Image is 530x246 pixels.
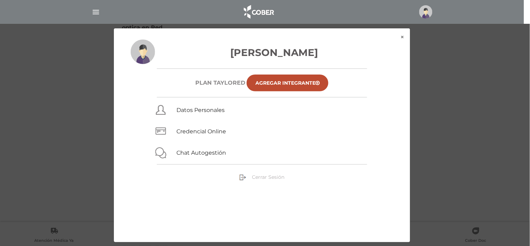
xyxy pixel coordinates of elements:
[239,174,246,181] img: sign-out.png
[176,149,226,156] a: Chat Autogestión
[252,174,284,180] span: Cerrar Sesión
[195,79,245,86] h6: Plan TAYLORED
[176,128,226,135] a: Credencial Online
[395,28,410,46] button: ×
[247,75,328,91] a: Agregar Integrante
[176,107,225,113] a: Datos Personales
[131,45,393,60] h3: [PERSON_NAME]
[92,8,100,16] img: Cober_menu-lines-white.svg
[239,174,284,180] a: Cerrar Sesión
[131,40,155,64] img: profile-placeholder.svg
[419,5,433,19] img: profile-placeholder.svg
[240,3,277,20] img: logo_cober_home-white.png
